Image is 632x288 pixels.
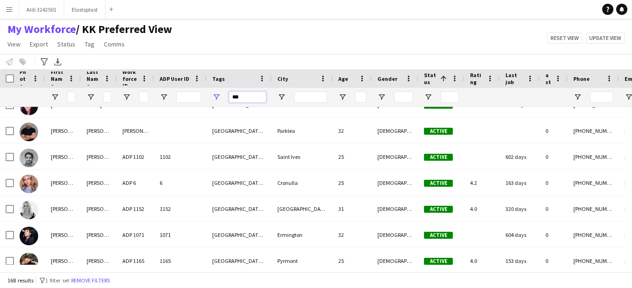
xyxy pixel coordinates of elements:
[540,118,568,144] div: 0
[505,72,523,85] span: Last job
[45,170,81,196] div: [PERSON_NAME]
[500,248,540,274] div: 153 days
[81,170,117,196] div: [PERSON_NAME]
[81,222,117,248] div: [PERSON_NAME]
[45,277,69,284] span: 1 filter set
[45,118,81,144] div: [PERSON_NAME]
[500,170,540,196] div: 163 days
[333,144,372,170] div: 25
[372,222,418,248] div: [DEMOGRAPHIC_DATA]
[67,92,75,103] input: First Name Filter Input
[573,93,582,101] button: Open Filter Menu
[568,170,619,196] div: [PHONE_NUMBER]
[51,93,59,101] button: Open Filter Menu
[87,68,100,89] span: Last Name
[160,231,171,238] span: 1071
[294,92,327,103] input: City Filter Input
[212,93,221,101] button: Open Filter Menu
[424,206,453,213] span: Active
[333,196,372,222] div: 31
[52,56,63,67] app-action-btn: Export XLSX
[103,92,111,103] input: Last Name Filter Input
[122,68,137,89] span: Workforce ID
[117,222,154,248] div: ADP 1071
[7,22,76,36] a: My Workforce
[19,0,64,19] button: Aldi 3242501
[20,149,38,167] img: Alexander Herrera Ojeda
[424,180,453,187] span: Active
[568,248,619,274] div: [PHONE_NUMBER]
[540,196,568,222] div: 0
[54,38,79,50] a: Status
[7,40,20,48] span: View
[20,201,38,219] img: Amy Gill
[586,33,625,44] button: Update view
[377,93,386,101] button: Open Filter Menu
[51,68,64,89] span: First Name
[81,144,117,170] div: [PERSON_NAME]
[122,93,131,101] button: Open Filter Menu
[424,258,453,265] span: Active
[272,118,333,144] div: Parklea
[117,248,154,274] div: ADP 1165
[272,196,333,222] div: [GEOGRAPHIC_DATA]
[160,205,171,212] span: 1152
[81,196,117,222] div: [PERSON_NAME]
[500,196,540,222] div: 320 days
[26,38,52,50] a: Export
[20,175,38,193] img: Amy Bloink
[39,56,50,67] app-action-btn: Advanced filters
[30,40,48,48] span: Export
[104,40,125,48] span: Comms
[160,179,162,186] span: 6
[85,40,94,48] span: Tag
[4,38,24,50] a: View
[272,248,333,274] div: Pyrmont
[500,144,540,170] div: 602 days
[69,275,112,286] button: Remove filters
[81,118,117,144] div: [PERSON_NAME]
[464,196,500,222] div: 4.0
[207,196,272,222] div: [GEOGRAPHIC_DATA], [GEOGRAPHIC_DATA]
[464,170,500,196] div: 4.2
[424,72,437,85] span: Status
[338,93,347,101] button: Open Filter Menu
[45,248,81,274] div: [PERSON_NAME] [PERSON_NAME]
[424,154,453,161] span: Active
[207,222,272,248] div: [GEOGRAPHIC_DATA], [GEOGRAPHIC_DATA]
[207,170,272,196] div: [GEOGRAPHIC_DATA], [GEOGRAPHIC_DATA]
[568,196,619,222] div: [PHONE_NUMBER]
[424,232,453,239] span: Active
[372,196,418,222] div: [DEMOGRAPHIC_DATA]
[20,68,28,89] span: Photo
[117,118,154,144] div: [PERSON_NAME]
[568,222,619,248] div: [PHONE_NUMBER]
[139,92,148,103] input: Workforce ID Filter Input
[540,144,568,170] div: 0
[540,170,568,196] div: 0
[207,248,272,274] div: [GEOGRAPHIC_DATA], [GEOGRAPHIC_DATA]
[160,153,171,160] span: 1102
[540,248,568,274] div: 0
[372,248,418,274] div: [DEMOGRAPHIC_DATA]
[277,93,286,101] button: Open Filter Menu
[20,123,38,141] img: Alexander Haddad
[272,222,333,248] div: Ermington
[76,22,172,36] span: KK Preferred View
[464,248,500,274] div: 4.0
[338,75,348,82] span: Age
[573,75,590,82] span: Phone
[372,144,418,170] div: [DEMOGRAPHIC_DATA]
[81,38,98,50] a: Tag
[100,38,128,50] a: Comms
[64,0,106,19] button: Elastoplast
[372,118,418,144] div: [DEMOGRAPHIC_DATA]
[500,222,540,248] div: 604 days
[160,257,171,264] span: 1165
[45,144,81,170] div: [PERSON_NAME]
[394,92,413,103] input: Gender Filter Input
[568,144,619,170] div: [PHONE_NUMBER]
[277,75,288,82] span: City
[207,118,272,144] div: [GEOGRAPHIC_DATA], [GEOGRAPHIC_DATA]
[333,118,372,144] div: 32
